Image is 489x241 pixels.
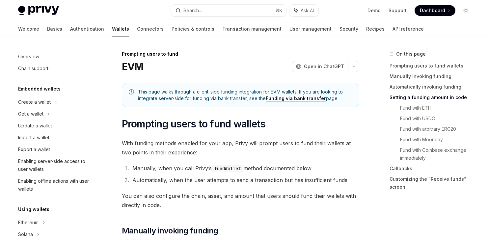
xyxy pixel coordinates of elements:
[390,174,476,192] a: Customizing the “Receive funds” screen
[13,51,97,63] a: Overview
[70,21,104,37] a: Authentication
[47,21,62,37] a: Basics
[13,155,97,175] a: Enabling server-side access to user wallets
[122,139,359,157] span: With funding methods enabled for your app, Privy will prompt users to fund their wallets at two p...
[275,8,282,13] span: ⌘ K
[18,177,93,193] div: Enabling offline actions with user wallets
[129,89,134,94] svg: Note
[18,230,33,238] div: Solana
[390,163,476,174] a: Callbacks
[122,61,144,72] h1: EVM
[18,110,43,118] div: Get a wallet
[393,21,424,37] a: API reference
[396,50,426,58] span: On this page
[183,7,202,14] div: Search...
[13,63,97,74] a: Chain support
[390,92,476,103] a: Setting a funding amount in code
[172,21,214,37] a: Policies & controls
[122,51,359,57] div: Prompting users to fund
[18,134,49,142] div: Import a wallet
[18,85,61,93] h5: Embedded wallets
[415,5,455,16] a: Dashboard
[18,21,39,37] a: Welcome
[304,63,344,70] span: Open in ChatGPT
[18,98,51,106] div: Create a wallet
[18,219,39,227] div: Ethereum
[367,7,381,14] a: Demo
[400,134,476,145] a: Fund with Moonpay
[340,21,358,37] a: Security
[389,7,407,14] a: Support
[222,21,282,37] a: Transaction management
[461,5,471,16] button: Toggle dark mode
[18,205,49,213] h5: Using wallets
[400,103,476,113] a: Fund with ETH
[138,89,352,102] span: This page walks through a client-side funding integration for EVM wallets. If you are looking to ...
[112,21,129,37] a: Wallets
[289,21,332,37] a: User management
[171,5,286,16] button: Search...⌘K
[390,71,476,82] a: Manually invoking funding
[400,113,476,124] a: Fund with USDC
[18,65,48,72] div: Chain support
[212,165,243,172] code: fundWallet
[366,21,385,37] a: Recipes
[390,61,476,71] a: Prompting users to fund wallets
[130,175,359,185] li: Automatically, when the user attempts to send a transaction but has insufficient funds
[390,82,476,92] a: Automatically invoking funding
[13,120,97,132] a: Update a wallet
[292,61,348,72] button: Open in ChatGPT
[13,144,97,155] a: Export a wallet
[400,124,476,134] a: Fund with arbitrary ERC20
[18,53,39,61] div: Overview
[122,191,359,210] span: You can also configure the chain, asset, and amount that users should fund their wallets with dir...
[18,6,59,15] img: light logo
[130,164,359,173] li: Manually, when you call Privy’s method documented below
[289,5,318,16] button: Ask AI
[400,145,476,163] a: Fund with Coinbase exchange immediately
[137,21,164,37] a: Connectors
[301,7,314,14] span: Ask AI
[13,175,97,195] a: Enabling offline actions with user wallets
[18,157,93,173] div: Enabling server-side access to user wallets
[266,95,326,101] a: Funding via bank transfer
[122,226,218,236] span: Manually invoking funding
[13,132,97,144] a: Import a wallet
[122,118,266,130] span: Prompting users to fund wallets
[18,146,50,153] div: Export a wallet
[18,122,52,130] div: Update a wallet
[420,7,445,14] span: Dashboard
